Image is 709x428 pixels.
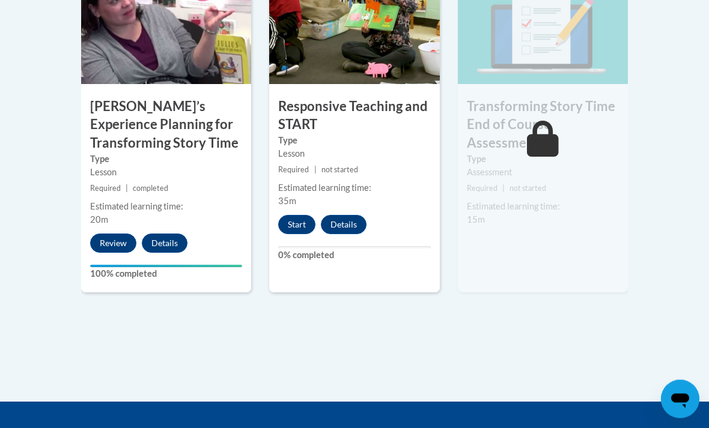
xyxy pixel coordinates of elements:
[278,148,430,161] div: Lesson
[458,98,628,153] h3: Transforming Story Time End of Course Assessment
[90,265,242,268] div: Your progress
[321,216,367,235] button: Details
[126,184,128,193] span: |
[314,166,317,175] span: |
[90,153,242,166] label: Type
[661,380,699,418] iframe: Button to launch messaging window
[142,234,187,253] button: Details
[278,249,430,262] label: 0% completed
[467,184,498,193] span: Required
[90,184,121,193] span: Required
[90,268,242,281] label: 100% completed
[269,98,439,135] h3: Responsive Teaching and START
[133,184,168,193] span: completed
[90,234,136,253] button: Review
[467,166,619,179] div: Assessment
[502,184,505,193] span: |
[278,196,296,206] span: 35m
[81,98,251,153] h3: [PERSON_NAME]’s Experience Planning for Transforming Story Time
[278,182,430,195] div: Estimated learning time:
[90,215,108,225] span: 20m
[467,215,485,225] span: 15m
[90,166,242,179] div: Lesson
[467,153,619,166] label: Type
[321,166,358,175] span: not started
[90,200,242,214] div: Estimated learning time:
[467,200,619,214] div: Estimated learning time:
[510,184,546,193] span: not started
[278,216,315,235] button: Start
[278,134,430,148] label: Type
[278,166,309,175] span: Required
